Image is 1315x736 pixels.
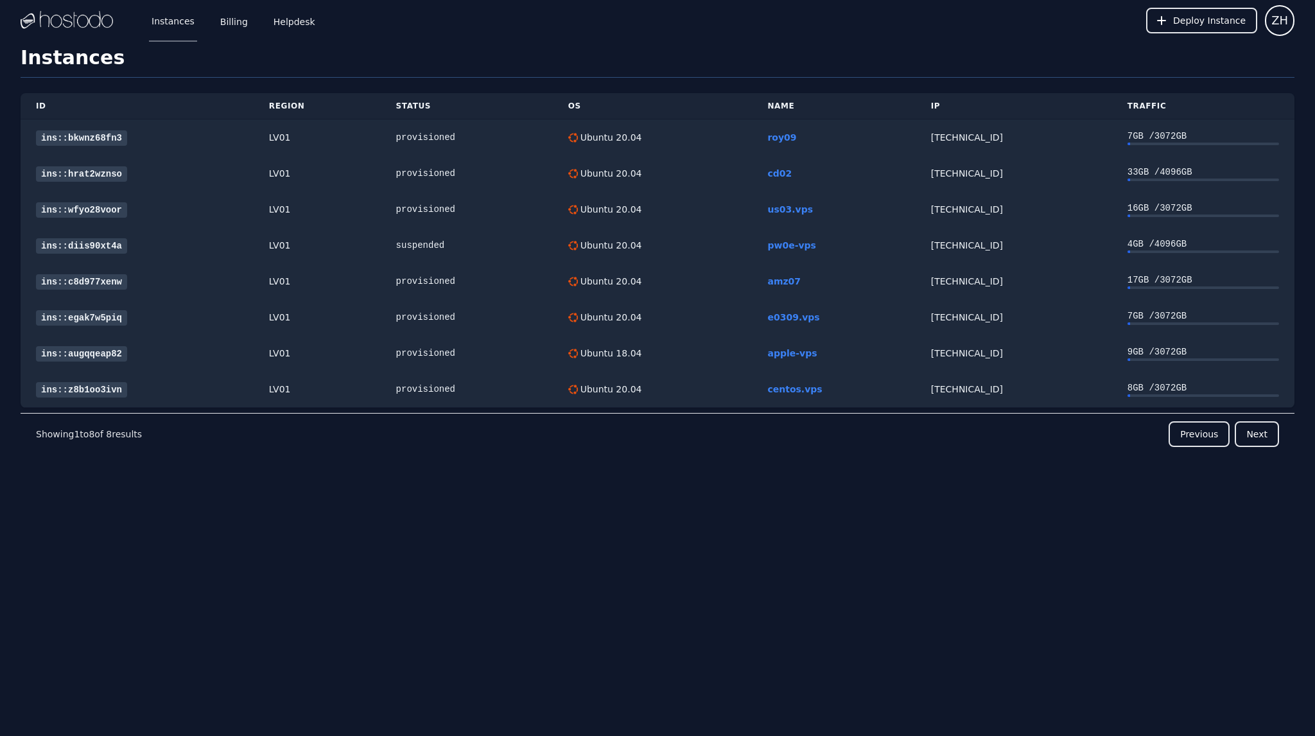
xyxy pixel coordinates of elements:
[36,310,127,326] a: ins::egak7w5piq
[269,383,365,396] div: LV01
[396,383,537,396] div: provisioned
[553,93,753,119] th: OS
[578,203,642,216] div: Ubuntu 20.04
[767,312,819,322] a: e0309.vps
[36,130,127,146] a: ins::bkwnz68fn3
[269,239,365,252] div: LV01
[21,413,1294,455] nav: Pagination
[931,347,1097,360] div: [TECHNICAL_ID]
[396,203,537,216] div: provisioned
[1128,130,1279,143] div: 7 GB / 3072 GB
[1271,12,1288,30] span: ZH
[1265,5,1294,36] button: User menu
[578,383,642,396] div: Ubuntu 20.04
[931,131,1097,144] div: [TECHNICAL_ID]
[36,382,127,398] a: ins::z8b1oo3ivn
[767,132,796,143] a: roy09
[396,131,537,144] div: provisioned
[269,203,365,216] div: LV01
[254,93,381,119] th: Region
[568,241,578,250] img: Ubuntu 20.04
[767,204,813,215] a: us03.vps
[767,276,801,286] a: amz07
[767,168,792,179] a: cd02
[396,311,537,324] div: provisioned
[269,275,365,288] div: LV01
[931,275,1097,288] div: [TECHNICAL_ID]
[568,385,578,394] img: Ubuntu 20.04
[578,131,642,144] div: Ubuntu 20.04
[752,93,915,119] th: Name
[1173,14,1246,27] span: Deploy Instance
[568,313,578,322] img: Ubuntu 20.04
[767,384,822,394] a: centos.vps
[916,93,1112,119] th: IP
[269,347,365,360] div: LV01
[931,311,1097,324] div: [TECHNICAL_ID]
[269,131,365,144] div: LV01
[21,11,113,30] img: Logo
[578,167,642,180] div: Ubuntu 20.04
[1112,93,1294,119] th: Traffic
[578,347,642,360] div: Ubuntu 18.04
[36,166,127,182] a: ins::hrat2wznso
[1128,238,1279,250] div: 4 GB / 4096 GB
[36,274,127,290] a: ins::c8d977xenw
[1235,421,1279,447] button: Next
[578,275,642,288] div: Ubuntu 20.04
[568,277,578,286] img: Ubuntu 20.04
[1128,274,1279,286] div: 17 GB / 3072 GB
[1128,202,1279,215] div: 16 GB / 3072 GB
[36,238,127,254] a: ins::diis90xt4a
[767,240,815,250] a: pw0e-vps
[1128,346,1279,358] div: 9 GB / 3072 GB
[396,347,537,360] div: provisioned
[396,239,537,252] div: suspended
[269,167,365,180] div: LV01
[1128,166,1279,179] div: 33 GB / 4096 GB
[931,167,1097,180] div: [TECHNICAL_ID]
[36,346,127,362] a: ins::augqqeap82
[931,383,1097,396] div: [TECHNICAL_ID]
[1128,310,1279,322] div: 7 GB / 3072 GB
[1169,421,1230,447] button: Previous
[396,275,537,288] div: provisioned
[767,348,817,358] a: apple-vps
[1146,8,1257,33] button: Deploy Instance
[931,239,1097,252] div: [TECHNICAL_ID]
[396,167,537,180] div: provisioned
[381,93,553,119] th: Status
[578,239,642,252] div: Ubuntu 20.04
[21,93,254,119] th: ID
[36,428,142,441] p: Showing to of results
[36,202,127,218] a: ins::wfyo28voor
[269,311,365,324] div: LV01
[568,349,578,358] img: Ubuntu 18.04
[578,311,642,324] div: Ubuntu 20.04
[21,46,1294,78] h1: Instances
[568,205,578,215] img: Ubuntu 20.04
[74,429,80,439] span: 1
[106,429,112,439] span: 8
[568,133,578,143] img: Ubuntu 20.04
[931,203,1097,216] div: [TECHNICAL_ID]
[1128,381,1279,394] div: 8 GB / 3072 GB
[568,169,578,179] img: Ubuntu 20.04
[89,429,94,439] span: 8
